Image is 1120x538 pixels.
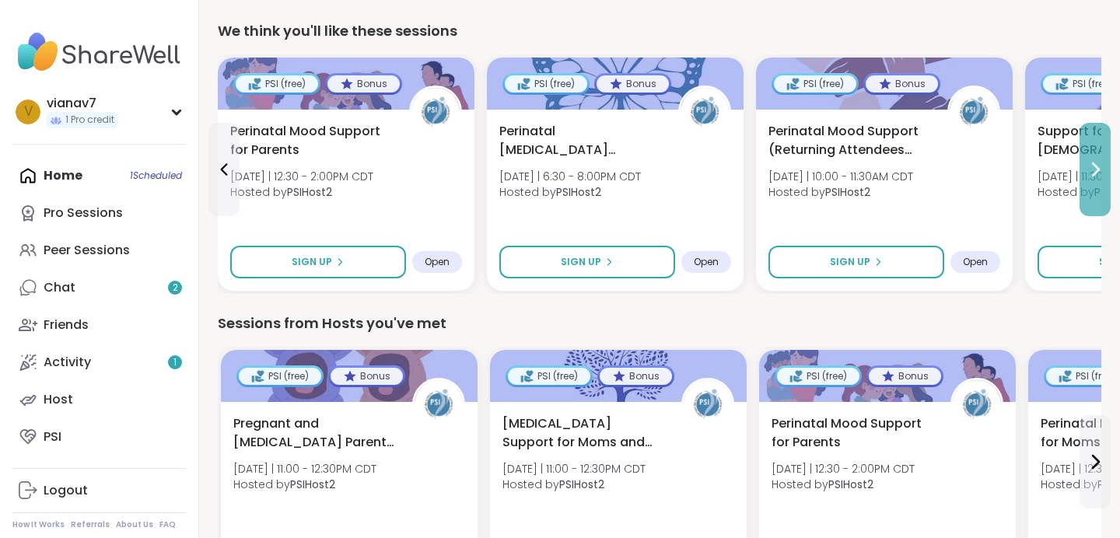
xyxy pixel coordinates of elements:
[12,269,186,306] a: Chat2
[772,461,915,477] span: [DATE] | 12:30 - 2:00PM CDT
[233,414,395,452] span: Pregnant and [MEDICAL_DATA] Parents of Multiples
[499,122,661,159] span: Perinatal [MEDICAL_DATA] Support for Survivors
[116,519,153,530] a: About Us
[953,380,1001,428] img: PSIHost2
[173,356,177,369] span: 1
[768,246,944,278] button: Sign Up
[44,204,123,222] div: Pro Sessions
[768,122,930,159] span: Perinatal Mood Support (Returning Attendees Only)
[233,477,376,492] span: Hosted by
[963,256,988,268] span: Open
[218,20,1101,42] div: We think you'll like these sessions
[508,368,590,385] div: PSI (free)
[502,461,646,477] span: [DATE] | 11:00 - 12:30PM CDT
[600,368,672,385] div: Bonus
[12,418,186,456] a: PSI
[561,255,601,269] span: Sign Up
[830,255,870,269] span: Sign Up
[44,482,88,499] div: Logout
[230,169,373,184] span: [DATE] | 12:30 - 2:00PM CDT
[218,313,1101,334] div: Sessions from Hosts you've met
[12,25,186,79] img: ShareWell Nav Logo
[502,414,664,452] span: [MEDICAL_DATA] Support for Moms and Birthing People
[866,75,938,93] div: Bonus
[44,428,61,445] div: PSI
[233,461,376,477] span: [DATE] | 11:00 - 12:30PM CDT
[292,255,332,269] span: Sign Up
[331,368,403,385] div: Bonus
[556,184,601,200] b: PSIHost2
[772,477,915,492] span: Hosted by
[12,306,186,344] a: Friends
[950,88,998,136] img: PSIHost2
[415,380,463,428] img: PSIHost2
[230,246,406,278] button: Sign Up
[44,279,75,296] div: Chat
[173,281,178,295] span: 2
[159,519,176,530] a: FAQ
[230,122,392,159] span: Perinatal Mood Support for Parents
[12,344,186,381] a: Activity1
[768,169,913,184] span: [DATE] | 10:00 - 11:30AM CDT
[502,477,646,492] span: Hosted by
[327,75,400,93] div: Bonus
[499,246,675,278] button: Sign Up
[65,114,114,127] span: 1 Pro credit
[287,184,332,200] b: PSIHost2
[684,380,732,428] img: PSIHost2
[71,519,110,530] a: Referrals
[777,368,859,385] div: PSI (free)
[411,88,460,136] img: PSIHost2
[12,519,65,530] a: How It Works
[24,102,33,122] span: v
[47,95,117,112] div: vianav7
[12,194,186,232] a: Pro Sessions
[290,477,335,492] b: PSIHost2
[768,184,913,200] span: Hosted by
[44,316,89,334] div: Friends
[499,184,641,200] span: Hosted by
[559,477,604,492] b: PSIHost2
[828,477,873,492] b: PSIHost2
[597,75,669,93] div: Bonus
[505,75,587,93] div: PSI (free)
[12,232,186,269] a: Peer Sessions
[774,75,856,93] div: PSI (free)
[825,184,870,200] b: PSIHost2
[499,169,641,184] span: [DATE] | 6:30 - 8:00PM CDT
[681,88,729,136] img: PSIHost2
[425,256,450,268] span: Open
[236,75,318,93] div: PSI (free)
[772,414,933,452] span: Perinatal Mood Support for Parents
[44,354,91,371] div: Activity
[694,256,719,268] span: Open
[239,368,321,385] div: PSI (free)
[869,368,941,385] div: Bonus
[44,242,130,259] div: Peer Sessions
[12,381,186,418] a: Host
[44,391,73,408] div: Host
[12,472,186,509] a: Logout
[230,184,373,200] span: Hosted by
